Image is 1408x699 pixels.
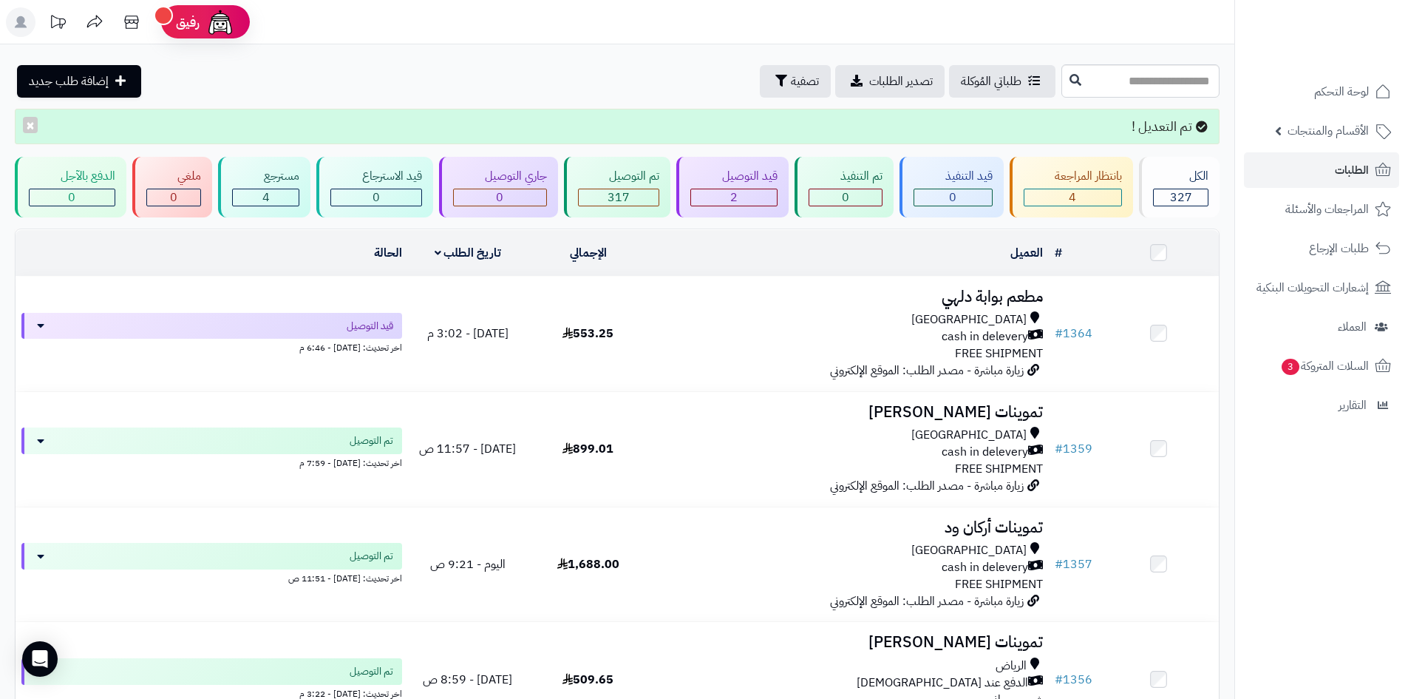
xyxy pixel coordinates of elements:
a: #1359 [1055,440,1092,458]
a: الحالة [374,244,402,262]
span: اليوم - 9:21 ص [430,556,506,573]
h3: تموينات أركان ود [654,519,1043,536]
a: الإجمالي [570,244,607,262]
div: قيد التوصيل [690,168,778,185]
span: إضافة طلب جديد [29,72,109,90]
span: 899.01 [562,440,613,458]
div: Open Intercom Messenger [22,641,58,677]
span: # [1055,556,1063,573]
div: الكل [1153,168,1208,185]
div: 0 [147,189,201,206]
div: بانتظار المراجعة [1024,168,1123,185]
span: 1,688.00 [557,556,619,573]
span: 0 [373,189,380,206]
a: تاريخ الطلب [435,244,502,262]
div: قيد الاسترجاع [330,168,422,185]
span: زيارة مباشرة - مصدر الطلب: الموقع الإلكتروني [830,477,1024,495]
div: 0 [30,189,115,206]
h3: تموينات [PERSON_NAME] [654,404,1043,421]
span: التقارير [1339,395,1367,416]
a: لوحة التحكم [1244,74,1399,109]
span: 553.25 [562,325,613,342]
span: [GEOGRAPHIC_DATA] [911,427,1027,444]
a: السلات المتروكة3 [1244,348,1399,384]
span: [DATE] - 3:02 م [427,325,509,342]
span: cash in delevery [942,559,1028,576]
span: قيد التوصيل [347,319,393,334]
span: [DATE] - 11:57 ص [419,440,516,458]
span: # [1055,440,1063,458]
h3: تموينات [PERSON_NAME] [654,634,1043,651]
span: 2 [730,189,738,206]
div: 4 [1024,189,1122,206]
span: تم التوصيل [350,433,393,448]
span: 317 [608,189,630,206]
span: 4 [1069,189,1076,206]
button: × [23,117,38,133]
div: 317 [579,189,659,206]
a: إضافة طلب جديد [17,65,141,98]
span: الرياض [996,658,1027,675]
span: 509.65 [562,671,613,689]
span: 0 [842,189,849,206]
span: cash in delevery [942,328,1028,345]
span: إشعارات التحويلات البنكية [1256,277,1369,298]
span: زيارة مباشرة - مصدر الطلب: الموقع الإلكتروني [830,362,1024,379]
span: 3 [1282,359,1299,375]
span: الطلبات [1335,160,1369,180]
a: بانتظار المراجعة 4 [1007,157,1137,218]
span: العملاء [1338,317,1367,337]
a: إشعارات التحويلات البنكية [1244,270,1399,305]
span: زيارة مباشرة - مصدر الطلب: الموقع الإلكتروني [830,592,1024,610]
img: ai-face.png [205,7,235,37]
a: الطلبات [1244,152,1399,188]
a: قيد التنفيذ 0 [897,157,1007,218]
a: #1356 [1055,671,1092,689]
div: اخر تحديث: [DATE] - 11:51 ص [21,570,402,585]
a: #1357 [1055,556,1092,573]
div: 2 [691,189,777,206]
a: تحديثات المنصة [39,7,76,41]
div: تم التنفيذ [809,168,882,185]
a: العميل [1010,244,1043,262]
a: تم التوصيل 317 [561,157,674,218]
div: اخر تحديث: [DATE] - 6:46 م [21,339,402,354]
span: FREE SHIPMENT [955,460,1043,478]
span: cash in delevery [942,444,1028,461]
span: 0 [68,189,75,206]
img: logo-2.png [1307,38,1394,69]
div: ملغي [146,168,202,185]
span: طلباتي المُوكلة [961,72,1021,90]
a: تصدير الطلبات [835,65,945,98]
span: 0 [496,189,503,206]
span: [DATE] - 8:59 ص [423,671,512,689]
a: # [1055,244,1062,262]
span: 327 [1170,189,1192,206]
span: طلبات الإرجاع [1309,238,1369,259]
div: تم التوصيل [578,168,660,185]
a: الدفع بالآجل 0 [12,157,129,218]
span: FREE SHIPMENT [955,575,1043,593]
span: رفيق [176,13,200,31]
a: ملغي 0 [129,157,216,218]
a: #1364 [1055,325,1092,342]
div: الدفع بالآجل [29,168,115,185]
a: الكل327 [1136,157,1222,218]
span: السلات المتروكة [1280,356,1369,376]
span: تصدير الطلبات [869,72,933,90]
button: تصفية [760,65,831,98]
div: 0 [331,189,421,206]
span: FREE SHIPMENT [955,345,1043,362]
span: الدفع عند [DEMOGRAPHIC_DATA] [857,675,1028,692]
span: تم التوصيل [350,549,393,564]
h3: مطعم بوابة دلهي [654,288,1043,305]
span: 0 [170,189,177,206]
a: طلبات الإرجاع [1244,231,1399,266]
a: تم التنفيذ 0 [792,157,897,218]
div: اخر تحديث: [DATE] - 7:59 م [21,454,402,470]
a: طلباتي المُوكلة [949,65,1055,98]
div: جاري التوصيل [453,168,547,185]
a: قيد التوصيل 2 [673,157,792,218]
div: 4 [233,189,299,206]
span: [GEOGRAPHIC_DATA] [911,542,1027,559]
